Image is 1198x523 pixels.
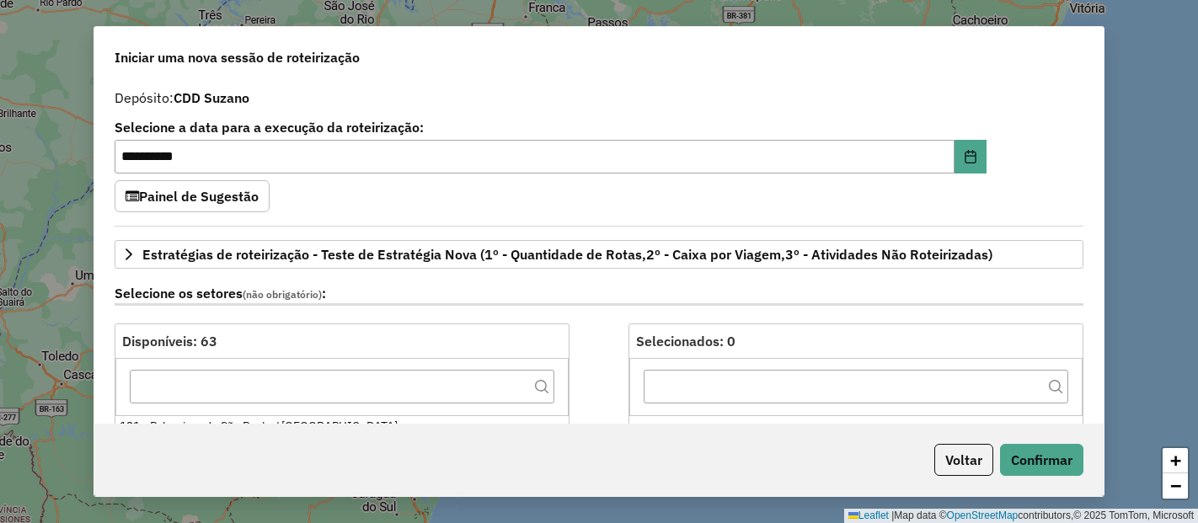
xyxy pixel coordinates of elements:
label: Selecione a data para a execução da roteirização: [115,117,987,137]
span: | [891,510,894,521]
button: Voltar [934,444,993,476]
button: Confirmar [1000,444,1083,476]
span: − [1170,475,1181,496]
span: + [1170,450,1181,471]
button: Painel de Sugestão [115,180,270,212]
label: Selecione os setores : [115,283,1083,306]
div: Disponíveis: 63 [122,331,562,351]
span: Iniciar uma nova sessão de roteirização [115,47,360,67]
div: Map data © contributors,© 2025 TomTom, Microsoft [844,509,1198,523]
span: (não obrigatório) [243,288,322,301]
a: Zoom out [1163,473,1188,499]
a: Leaflet [848,510,889,521]
span: Estratégias de roteirização - Teste de Estratégia Nova (1º - Quantidade de Rotas,2º - Caixa por V... [142,248,992,261]
strong: CDD Suzano [174,89,249,106]
div: Selecionados: 0 [636,331,1076,351]
div: 131 - Palmeiras de São Paulo / [GEOGRAPHIC_DATA] [120,418,564,435]
a: OpenStreetMap [947,510,1019,521]
div: Depósito: [115,88,1083,108]
a: Zoom in [1163,448,1188,473]
button: Choose Date [955,140,987,173]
